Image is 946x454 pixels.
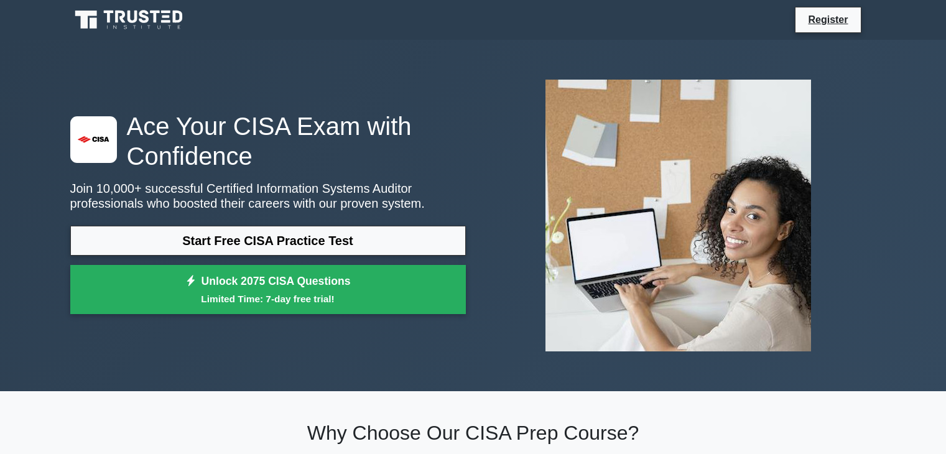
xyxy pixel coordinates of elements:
a: Start Free CISA Practice Test [70,226,466,256]
a: Unlock 2075 CISA QuestionsLimited Time: 7-day free trial! [70,265,466,315]
p: Join 10,000+ successful Certified Information Systems Auditor professionals who boosted their car... [70,181,466,211]
a: Register [800,12,855,27]
h2: Why Choose Our CISA Prep Course? [70,421,876,445]
small: Limited Time: 7-day free trial! [86,292,450,306]
h1: Ace Your CISA Exam with Confidence [70,111,466,171]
